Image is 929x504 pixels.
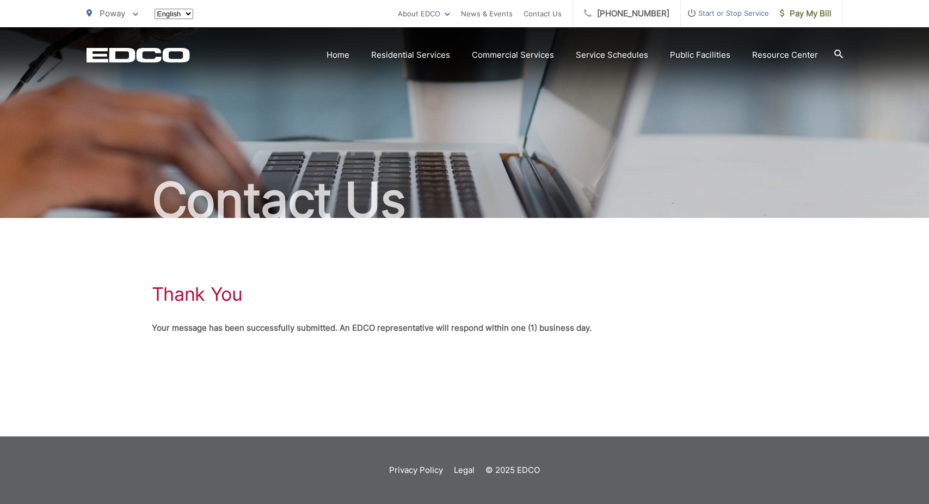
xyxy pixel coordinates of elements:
h2: Contact Us [87,173,843,228]
span: Poway [100,8,125,19]
a: About EDCO [398,7,450,20]
a: News & Events [461,7,513,20]
a: EDCD logo. Return to the homepage. [87,47,190,63]
a: Residential Services [371,48,450,62]
span: Pay My Bill [780,7,832,20]
a: Public Facilities [670,48,730,62]
a: Privacy Policy [389,464,443,477]
p: © 2025 EDCO [485,464,540,477]
a: Contact Us [524,7,562,20]
select: Select a language [155,9,193,19]
h1: Thank You [152,283,243,305]
strong: Your message has been successfully submitted. An EDCO representative will respond within one (1) ... [152,323,592,333]
a: Commercial Services [472,48,554,62]
a: Home [327,48,349,62]
a: Resource Center [752,48,818,62]
a: Legal [454,464,475,477]
a: Service Schedules [576,48,648,62]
